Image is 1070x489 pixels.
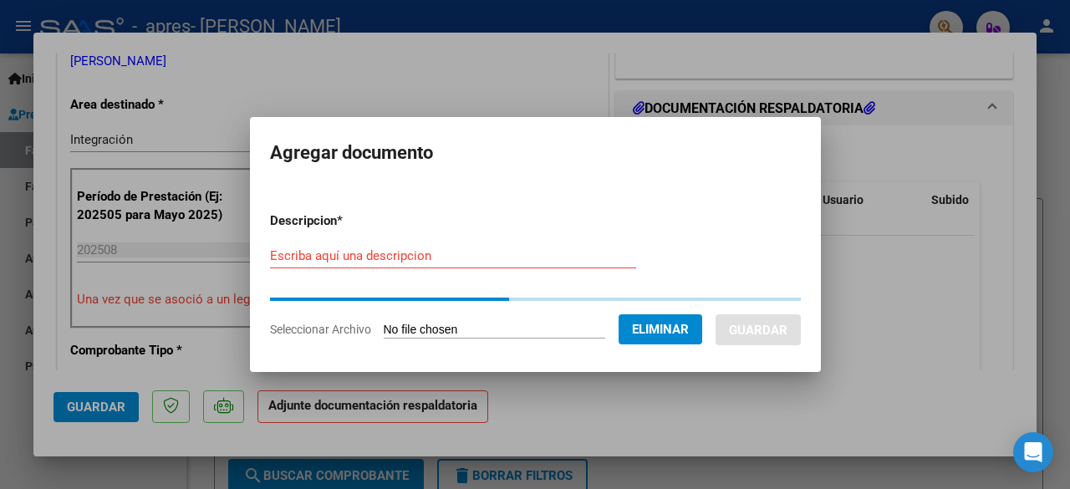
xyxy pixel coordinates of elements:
[619,314,702,344] button: Eliminar
[1013,432,1053,472] div: Open Intercom Messenger
[632,322,689,337] span: Eliminar
[270,137,801,169] h2: Agregar documento
[270,323,371,336] span: Seleccionar Archivo
[716,314,801,345] button: Guardar
[270,211,430,231] p: Descripcion
[729,323,787,338] span: Guardar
